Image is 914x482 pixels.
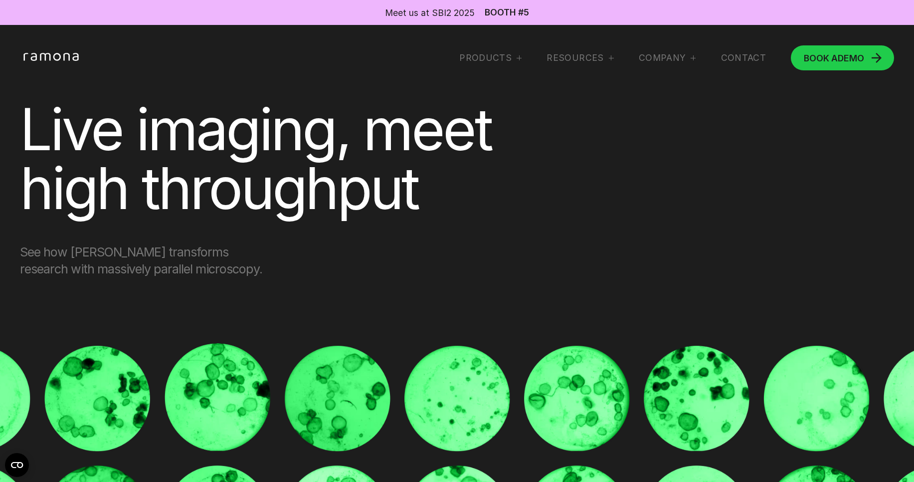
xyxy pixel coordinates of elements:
[639,52,686,64] div: Company
[20,100,596,218] h1: Live imaging, meet high throughput
[385,6,475,19] div: Meet us at SBI2 2025
[804,53,838,63] span: BOOK A
[639,52,696,64] div: Company
[459,52,512,64] div: Products
[721,52,766,64] a: Contact
[547,52,613,64] div: RESOURCES
[5,453,29,477] button: Open CMP widget
[459,52,522,64] div: Products
[20,244,266,277] p: See how [PERSON_NAME] transforms research with massively parallel microscopy.
[804,54,864,63] div: DEMO
[547,52,603,64] div: RESOURCES
[485,8,529,17] a: Booth #5
[791,45,894,70] a: BOOK ADEMO
[20,53,85,63] a: home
